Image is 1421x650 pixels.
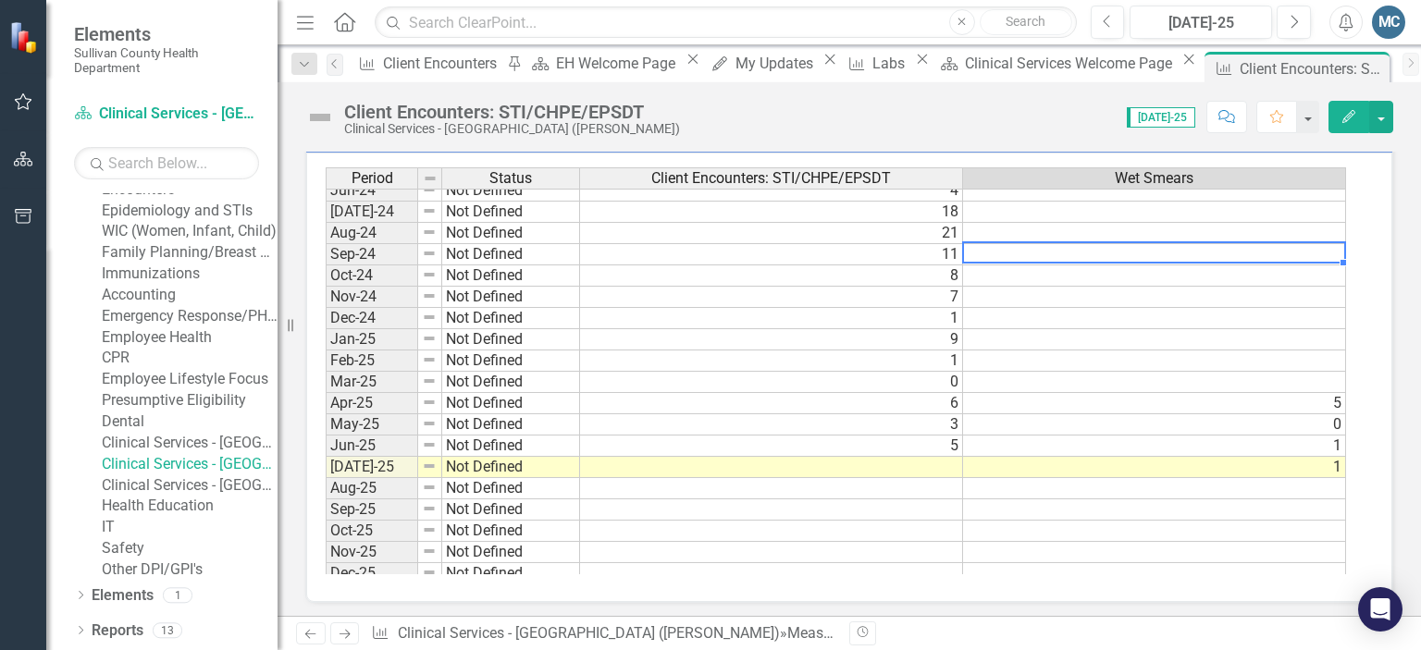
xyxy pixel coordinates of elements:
td: 18 [580,202,963,223]
td: 1 [963,457,1346,478]
td: Sep-24 [326,244,418,265]
img: 8DAGhfEEPCf229AAAAAElFTkSuQmCC [422,544,437,558]
td: Not Defined [442,265,580,287]
td: 0 [963,414,1346,435]
a: Employee Health [102,327,278,349]
button: [DATE]-25 [1130,6,1272,39]
td: Not Defined [442,223,580,244]
td: Dec-24 [326,308,418,329]
input: Search Below... [74,147,259,179]
td: May-25 [326,414,418,435]
div: 1 [163,587,192,603]
td: 1 [963,435,1346,457]
img: 8DAGhfEEPCf229AAAAAElFTkSuQmCC [422,267,437,282]
div: Clinical Services - [GEOGRAPHIC_DATA] ([PERSON_NAME]) [344,122,680,136]
td: Not Defined [442,414,580,435]
td: Not Defined [442,202,580,223]
td: 8 [580,265,963,287]
img: 8DAGhfEEPCf229AAAAAElFTkSuQmCC [422,480,437,495]
div: Labs [872,52,910,75]
img: ClearPoint Strategy [9,20,42,53]
img: 8DAGhfEEPCf229AAAAAElFTkSuQmCC [423,171,438,186]
span: Search [1006,14,1045,29]
td: Oct-25 [326,521,418,542]
div: Client Encounters [383,52,502,75]
div: [DATE]-25 [1136,12,1266,34]
a: IT [102,517,278,538]
a: Clinical Services - [GEOGRAPHIC_DATA] ([PERSON_NAME]) [102,454,278,475]
a: Labs [842,52,910,75]
a: Presumptive Eligibility [102,390,278,411]
a: Clinical Services - [GEOGRAPHIC_DATA] ([PERSON_NAME]) [74,104,259,125]
a: Measures [787,624,851,642]
img: 8DAGhfEEPCf229AAAAAElFTkSuQmCC [422,395,437,410]
td: 7 [580,287,963,308]
td: Nov-25 [326,542,418,563]
a: Epidemiology and STIs [102,201,278,222]
img: 8DAGhfEEPCf229AAAAAElFTkSuQmCC [422,331,437,346]
span: Wet Smears [1115,170,1193,187]
button: Search [980,9,1072,35]
div: » » [371,623,835,644]
td: Not Defined [442,372,580,393]
td: Feb-25 [326,350,418,372]
img: 8DAGhfEEPCf229AAAAAElFTkSuQmCC [422,225,437,239]
a: Clinical Services Welcome Page [933,52,1177,75]
td: Sep-25 [326,499,418,521]
a: Immunizations [102,264,278,285]
a: Dental [102,411,278,433]
span: Status [489,170,532,187]
td: Aug-24 [326,223,418,244]
a: Safety [102,538,278,559]
td: Not Defined [442,350,580,372]
img: 8DAGhfEEPCf229AAAAAElFTkSuQmCC [422,246,437,261]
div: Clinical Services Welcome Page [965,52,1178,75]
td: Mar-25 [326,372,418,393]
td: Not Defined [442,287,580,308]
div: Client Encounters: STI/CHPE/EPSDT [344,102,680,122]
td: 5 [963,393,1346,414]
td: Jun-25 [326,435,418,457]
img: 8DAGhfEEPCf229AAAAAElFTkSuQmCC [422,522,437,537]
td: Aug-25 [326,478,418,499]
button: MC [1372,6,1405,39]
a: Accounting [102,285,278,306]
a: WIC (Women, Infant, Child) [102,221,278,242]
td: 3 [580,414,963,435]
a: Clinical Services - [GEOGRAPHIC_DATA] [102,475,278,497]
td: Not Defined [442,563,580,584]
td: Dec-25 [326,563,418,584]
td: Not Defined [442,499,580,521]
span: Period [352,170,393,187]
td: [DATE]-24 [326,202,418,223]
td: [DATE]-25 [326,457,418,478]
td: Not Defined [442,435,580,457]
a: Other DPI/GPI's [102,559,278,581]
td: Not Defined [442,478,580,499]
td: 9 [580,329,963,350]
img: 8DAGhfEEPCf229AAAAAElFTkSuQmCC [422,501,437,516]
td: Nov-24 [326,287,418,308]
td: 11 [580,244,963,265]
small: Sullivan County Health Department [74,45,259,76]
img: 8DAGhfEEPCf229AAAAAElFTkSuQmCC [422,437,437,452]
div: EH Welcome Page [556,52,681,75]
img: 8DAGhfEEPCf229AAAAAElFTkSuQmCC [422,374,437,388]
td: 21 [580,223,963,244]
td: 0 [580,372,963,393]
td: 6 [580,393,963,414]
a: Elements [92,585,154,607]
div: My Updates [735,52,819,75]
img: 8DAGhfEEPCf229AAAAAElFTkSuQmCC [422,310,437,325]
td: 1 [580,308,963,329]
a: Reports [92,620,143,642]
div: Client Encounters: STI/CHPE/EPSDT [1240,57,1385,80]
span: [DATE]-25 [1127,107,1195,128]
td: Not Defined [442,308,580,329]
td: Jan-25 [326,329,418,350]
input: Search ClearPoint... [375,6,1076,39]
a: Employee Lifestyle Focus [102,369,278,390]
img: 8DAGhfEEPCf229AAAAAElFTkSuQmCC [422,352,437,367]
span: Elements [74,23,259,45]
img: 8DAGhfEEPCf229AAAAAElFTkSuQmCC [422,416,437,431]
